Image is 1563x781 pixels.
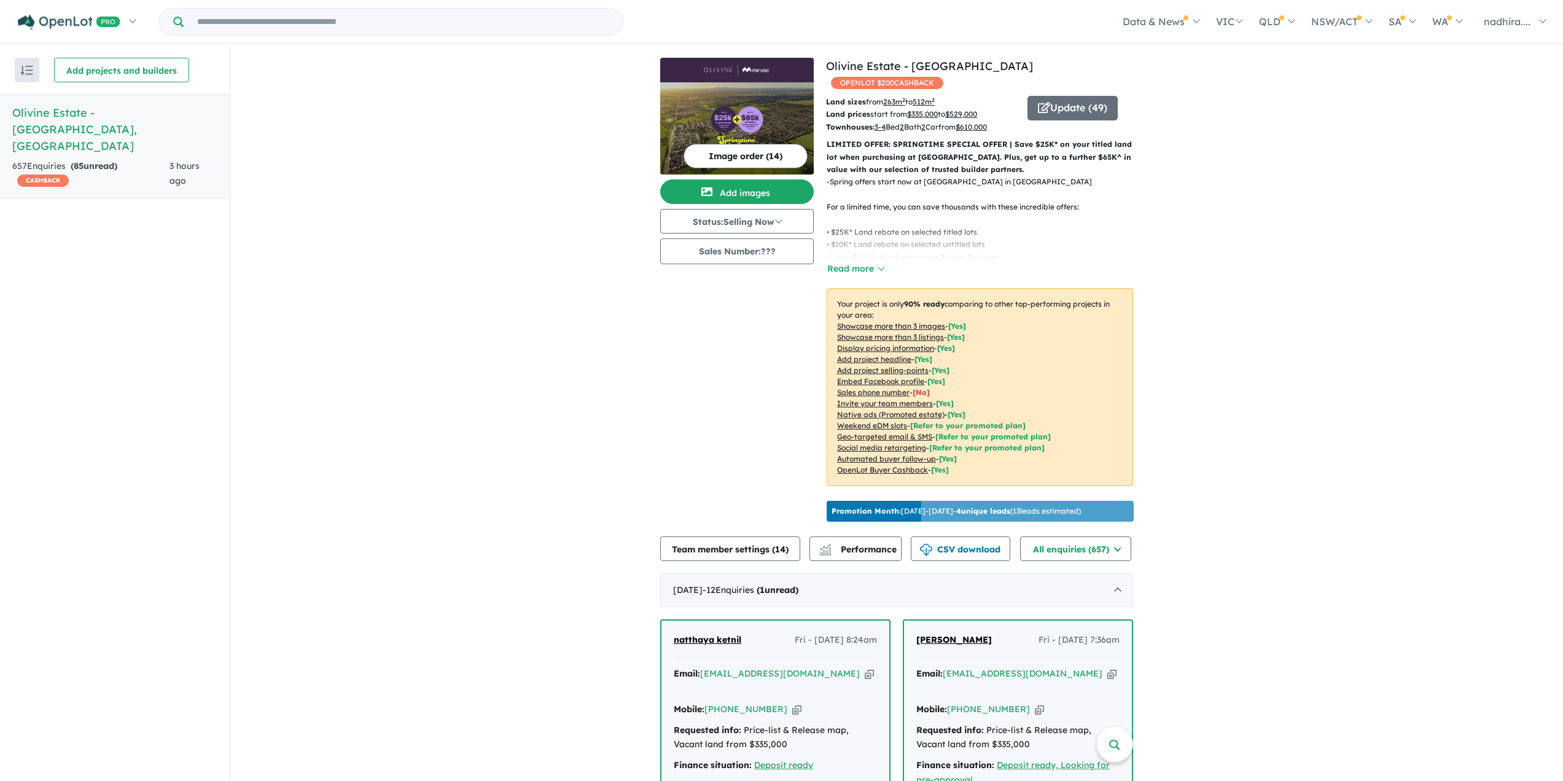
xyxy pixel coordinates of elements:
strong: Requested info: [916,724,984,736]
u: Native ads (Promoted estate) [837,410,945,419]
a: [PHONE_NUMBER] [704,704,787,715]
p: Your project is only comparing to other top-performing projects in your area: - - - - - - - - - -... [827,288,1133,486]
u: 2 [900,122,904,131]
div: Price-list & Release map, Vacant land from $335,000 [674,723,877,753]
img: line-chart.svg [820,544,831,551]
span: [Refer to your promoted plan] [935,432,1051,441]
sup: 2 [932,96,935,103]
strong: ( unread) [757,584,798,595]
button: Copy [1107,667,1117,680]
u: Add project headline [837,355,911,364]
span: Fri - [DATE] 8:24am [795,633,877,648]
button: Update (49) [1027,96,1118,120]
strong: Requested info: [674,724,741,736]
u: 3-4 [875,122,886,131]
button: CSV download [911,536,1010,561]
p: - Spring offers start now at [GEOGRAPHIC_DATA] in [GEOGRAPHIC_DATA] For a limited time, you can s... [827,176,1143,301]
a: Deposit ready [754,759,813,771]
b: 4 unique leads [956,506,1010,516]
p: start from [826,108,1018,120]
button: All enquiries (657) [1020,536,1131,561]
strong: Mobile: [674,704,704,715]
span: [Refer to your promoted plan] [910,421,1026,430]
u: Embed Facebook profile [837,377,924,386]
u: Add project selling-points [837,366,929,375]
span: [ No ] [913,388,930,397]
a: Olivine Estate - [GEOGRAPHIC_DATA] [826,59,1033,73]
span: [Yes] [948,410,965,419]
span: [PERSON_NAME] [916,634,992,645]
span: to [905,97,935,106]
strong: Finance situation: [916,759,994,771]
span: - 12 Enquir ies [703,584,798,595]
button: Read more [827,262,884,276]
u: Automated buyer follow-up [837,454,936,463]
span: Fri - [DATE] 7:36am [1039,633,1120,648]
img: Olivine Estate - Donnybrook [660,82,814,175]
p: Bed Bath Car from [826,121,1018,133]
strong: ( unread) [71,160,117,171]
span: to [938,109,977,119]
button: Add images [660,179,814,204]
button: Status:Selling Now [660,209,814,234]
b: Promotion Month: [832,506,901,516]
u: $ 610,000 [956,122,987,131]
span: [Yes] [939,454,957,463]
u: OpenLot Buyer Cashback [837,465,928,474]
strong: Email: [674,668,700,679]
h5: Olivine Estate - [GEOGRAPHIC_DATA] , [GEOGRAPHIC_DATA] [12,104,217,154]
span: 3 hours ago [170,160,200,186]
u: Sales phone number [837,388,910,397]
input: Try estate name, suburb, builder or developer [186,9,620,35]
a: [PERSON_NAME] [916,633,992,648]
u: Showcase more than 3 images [837,321,945,331]
b: Land sizes [826,97,866,106]
div: Price-list & Release map, Vacant land from $335,000 [916,723,1120,753]
a: Olivine Estate - Donnybrook LogoOlivine Estate - Donnybrook [660,58,814,175]
b: 90 % ready [904,299,945,308]
span: [ Yes ] [927,377,945,386]
u: $ 335,000 [907,109,938,119]
button: Sales Number:??? [660,238,814,264]
span: [ Yes ] [947,332,965,342]
u: Geo-targeted email & SMS [837,432,932,441]
span: [ Yes ] [914,355,932,364]
img: Openlot PRO Logo White [18,15,120,30]
a: [EMAIL_ADDRESS][DOMAIN_NAME] [700,668,860,679]
img: Olivine Estate - Donnybrook Logo [665,63,809,77]
u: Social media retargeting [837,443,926,452]
span: 1 [760,584,765,595]
b: Land prices [826,109,870,119]
span: 14 [775,544,785,555]
u: Weekend eDM slots [837,421,907,430]
u: 263 m [883,97,905,106]
u: 512 m [913,97,935,106]
span: [Refer to your promoted plan] [929,443,1045,452]
img: bar-chart.svg [819,547,832,555]
span: [Yes] [931,465,949,474]
span: [ Yes ] [932,366,949,375]
a: [PHONE_NUMBER] [947,704,1030,715]
strong: Finance situation: [674,759,752,771]
span: natthaya ketnil [674,634,741,645]
sup: 2 [902,96,905,103]
u: Invite your team members [837,399,933,408]
button: Image order (14) [684,144,808,168]
span: [ Yes ] [948,321,966,331]
span: CASHBACK [17,175,69,187]
p: [DATE] - [DATE] - ( 13 leads estimated) [832,506,1081,517]
a: natthaya ketnil [674,633,741,648]
span: [ Yes ] [937,343,955,353]
u: 2 [921,122,926,131]
button: Copy [865,667,874,680]
button: Performance [809,536,902,561]
span: 85 [74,160,84,171]
img: download icon [920,544,932,556]
u: Showcase more than 3 listings [837,332,944,342]
p: from [826,96,1018,108]
u: $ 529,000 [945,109,977,119]
span: [ Yes ] [936,399,954,408]
span: Performance [821,544,897,555]
span: nadhira.... [1484,15,1530,28]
